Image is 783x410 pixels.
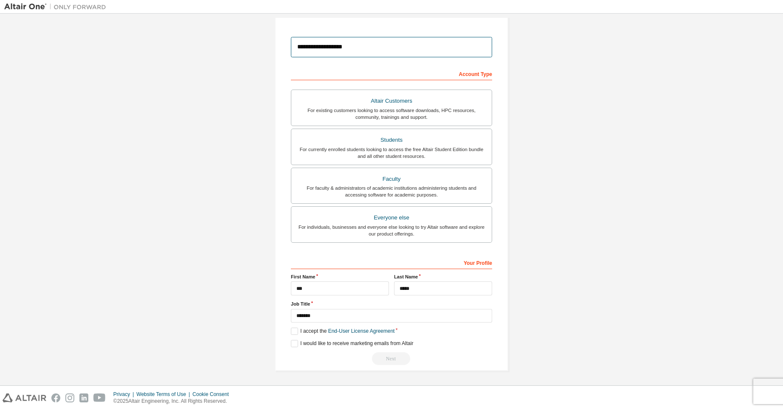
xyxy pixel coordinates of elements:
img: linkedin.svg [79,393,88,402]
img: instagram.svg [65,393,74,402]
div: Select your account type to continue [291,352,492,365]
div: Altair Customers [296,95,487,107]
div: Students [296,134,487,146]
div: For existing customers looking to access software downloads, HPC resources, community, trainings ... [296,107,487,121]
div: For faculty & administrators of academic institutions administering students and accessing softwa... [296,185,487,198]
img: altair_logo.svg [3,393,46,402]
img: Altair One [4,3,110,11]
div: For currently enrolled students looking to access the free Altair Student Edition bundle and all ... [296,146,487,160]
div: Privacy [113,391,136,398]
p: © 2025 Altair Engineering, Inc. All Rights Reserved. [113,398,234,405]
label: I accept the [291,328,394,335]
div: Account Type [291,67,492,80]
label: Job Title [291,300,492,307]
div: Faculty [296,173,487,185]
label: First Name [291,273,389,280]
label: Last Name [394,273,492,280]
img: youtube.svg [93,393,106,402]
div: Your Profile [291,256,492,269]
div: Cookie Consent [192,391,234,398]
img: facebook.svg [51,393,60,402]
div: Everyone else [296,212,487,224]
a: End-User License Agreement [328,328,395,334]
label: I would like to receive marketing emails from Altair [291,340,413,347]
div: Website Terms of Use [136,391,192,398]
div: For individuals, businesses and everyone else looking to try Altair software and explore our prod... [296,224,487,237]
